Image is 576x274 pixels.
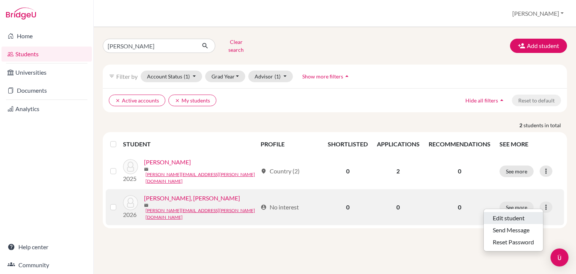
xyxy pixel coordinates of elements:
[519,121,523,129] strong: 2
[323,135,372,153] th: SHORTLISTED
[215,36,257,56] button: Clear search
[323,153,372,189] td: 0
[510,39,567,53] button: Add student
[509,6,567,21] button: [PERSON_NAME]
[175,98,180,103] i: clear
[248,71,293,82] button: Advisor(1)
[495,135,564,153] th: SEE MORE
[123,159,138,174] img: Gerhardt, Moritz
[145,207,257,221] a: [PERSON_NAME][EMAIL_ADDRESS][PERSON_NAME][DOMAIN_NAME]
[1,47,92,62] a: Students
[6,8,36,20] img: Bridge-U
[465,97,498,104] span: Hide all filters
[429,167,490,176] p: 0
[372,153,424,189] td: 2
[144,194,240,203] a: [PERSON_NAME], [PERSON_NAME]
[144,167,148,172] span: mail
[550,248,568,266] div: Open Intercom Messenger
[302,73,343,80] span: Show more filters
[459,95,512,106] button: Hide all filtersarrow_drop_up
[123,210,138,219] p: 2026
[261,167,300,176] div: Country (2)
[296,71,357,82] button: Show more filtersarrow_drop_up
[1,239,92,254] a: Help center
[1,257,92,272] a: Community
[144,158,191,167] a: [PERSON_NAME]
[256,135,323,153] th: PROFILE
[109,73,115,79] i: filter_list
[498,96,505,104] i: arrow_drop_up
[499,166,534,177] button: See more
[274,73,280,80] span: (1)
[168,95,216,106] button: clearMy students
[484,224,543,236] button: Send Message
[261,168,267,174] span: location_on
[261,204,267,210] span: account_circle
[512,95,561,106] button: Reset to default
[484,212,543,224] button: Edit student
[523,121,567,129] span: students in total
[429,203,490,212] p: 0
[123,135,256,153] th: STUDENT
[205,71,246,82] button: Grad Year
[1,83,92,98] a: Documents
[484,236,543,248] button: Reset Password
[115,98,120,103] i: clear
[1,101,92,116] a: Analytics
[184,73,190,80] span: (1)
[123,174,138,183] p: 2025
[499,202,534,213] button: See more
[424,135,495,153] th: RECOMMENDATIONS
[372,189,424,225] td: 0
[116,73,138,80] span: Filter by
[109,95,165,106] button: clearActive accounts
[1,65,92,80] a: Universities
[103,39,196,53] input: Find student by name...
[1,29,92,44] a: Home
[123,195,138,210] img: Hug-Moesinger, moritz
[323,189,372,225] td: 0
[141,71,202,82] button: Account Status(1)
[144,203,148,208] span: mail
[261,203,299,212] div: No interest
[372,135,424,153] th: APPLICATIONS
[145,171,257,185] a: [PERSON_NAME][EMAIL_ADDRESS][PERSON_NAME][DOMAIN_NAME]
[343,72,351,80] i: arrow_drop_up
